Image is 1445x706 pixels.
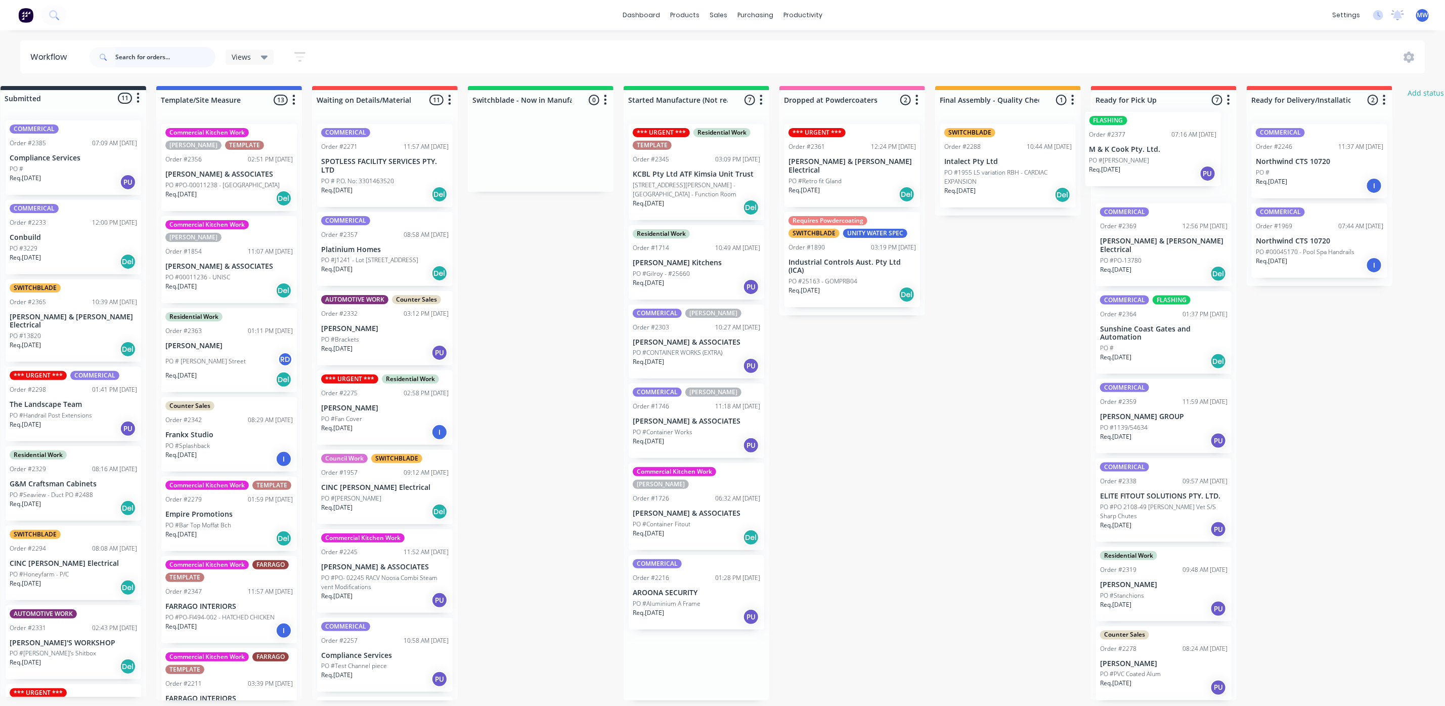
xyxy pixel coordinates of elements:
div: productivity [778,8,827,23]
span: 7 [1212,95,1222,105]
input: Enter column name… [1251,95,1351,105]
input: Enter column name… [1096,95,1195,105]
div: sales [705,8,732,23]
div: Submitted [3,93,41,104]
div: settings [1327,8,1365,23]
span: 11 [429,95,444,105]
input: Enter column name… [628,95,728,105]
span: 7 [745,95,755,105]
span: 2 [900,95,911,105]
span: Views [232,52,251,62]
span: 0 [589,95,599,105]
input: Enter column name… [161,95,260,105]
span: 1 [1056,95,1067,105]
span: 13 [274,95,288,105]
input: Enter column name… [940,95,1039,105]
div: purchasing [732,8,778,23]
span: MW [1417,11,1428,20]
div: products [665,8,705,23]
input: Enter column name… [317,95,416,105]
input: Enter column name… [472,95,572,105]
a: dashboard [618,8,665,23]
img: Factory [18,8,33,23]
span: 11 [118,93,132,103]
input: Search for orders... [115,47,215,67]
input: Enter column name… [784,95,884,105]
div: Workflow [30,51,72,63]
span: 2 [1368,95,1378,105]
